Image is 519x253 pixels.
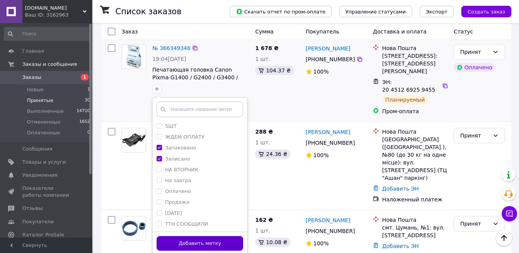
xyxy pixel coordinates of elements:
a: Добавить ЭН [382,243,419,249]
span: 1 шт. [255,56,270,62]
button: Скачать отчет по пром-оплате [230,6,332,17]
span: Новые [27,86,44,93]
button: Экспорт [420,6,454,17]
button: Добавить метку [157,236,243,251]
label: Запаковано [165,145,196,151]
a: [PERSON_NAME] [306,216,350,224]
a: Фото товару [122,216,146,241]
span: 1 шт. [255,139,270,146]
div: Пром-оплата [382,107,447,115]
div: [STREET_ADDRESS]: [STREET_ADDRESS][PERSON_NAME] [382,52,447,75]
label: ТТН СООБЩИЛИ [165,221,208,227]
div: Оплачено [454,63,495,72]
span: Скачать отчет по пром-оплате [236,8,325,15]
div: Принят [460,131,489,140]
div: Принят [460,219,489,228]
span: 1 [87,86,90,93]
div: [PHONE_NUMBER] [304,226,357,236]
a: Фото товару [122,44,146,69]
div: [GEOGRAPHIC_DATA] ([GEOGRAPHIC_DATA].), №80 (до 30 кг на одне місце): вул. [STREET_ADDRESS] (ТЦ "... [382,136,447,182]
input: Напишите название метки [157,102,243,117]
div: 24.36 ₴ [255,149,290,159]
div: Ваш ID: 3162963 [25,12,92,18]
label: Оплачено [165,188,191,194]
span: 1 678 ₴ [255,45,279,51]
button: Создать заказ [461,6,511,17]
span: Print-zip.com.ua [25,5,83,12]
span: 30 [85,97,90,104]
span: Оплаченные [27,129,60,136]
div: Нова Пошта [382,44,447,52]
span: 1 [81,74,88,80]
button: Управление статусами [339,6,412,17]
div: 104.37 ₴ [255,66,294,75]
div: [PHONE_NUMBER] [304,137,357,148]
span: 14710 [77,108,90,115]
span: Заказ [122,28,138,35]
div: Нова Пошта [382,128,447,136]
a: [PERSON_NAME] [306,45,350,52]
div: Нова Пошта [382,216,447,224]
span: Доставка и оплата [373,28,426,35]
label: НА ВТОРНИК [165,167,198,173]
button: Наверх [496,230,512,246]
label: На завтра [165,178,191,183]
h1: Список заказов [115,7,182,16]
div: смт. Цумань, №1: вул. [STREET_ADDRESS] [382,224,447,239]
span: 1652 [79,119,90,126]
label: Записано [165,156,190,162]
div: 10.08 ₴ [255,238,290,247]
span: Показатели работы компании [22,185,71,199]
span: Главная [22,48,44,55]
span: Выполненные [27,108,64,115]
a: Добавить ЭН [382,186,419,192]
img: Фото товару [122,133,146,147]
span: 288 ₴ [255,129,273,135]
span: ЭН: 20 4512 6925 9455 [382,79,435,93]
div: [PHONE_NUMBER] [304,54,357,65]
label: ЖДЕМ ОПЛАТУ [165,134,204,140]
label: [DATE] [165,210,182,216]
span: Управление статусами [345,9,406,15]
a: Фото товару [122,128,146,152]
a: Создать заказ [454,8,511,14]
span: Сумма [255,28,274,35]
span: Принятые [27,97,53,104]
div: Принят [460,48,489,56]
input: Поиск [4,27,91,41]
span: Статус [454,28,473,35]
span: Покупатели [22,218,54,225]
span: Каталог ProSale [22,231,64,238]
span: Заказы и сообщения [22,61,77,68]
a: [PERSON_NAME] [306,128,350,136]
span: 100% [314,152,329,158]
span: 100% [314,240,329,246]
span: 100% [314,69,329,75]
label: 5ШТ [165,123,177,129]
span: Товары и услуги [22,159,66,166]
span: Экспорт [426,9,447,15]
div: Наложенный платеж [382,196,447,203]
span: Заказы [22,74,41,81]
span: Сообщения [22,146,52,152]
span: Отмененные [27,119,60,126]
span: Покупатель [306,28,340,35]
button: Чат с покупателем [502,206,517,221]
span: 162 ₴ [255,217,273,223]
img: Фото товару [122,220,146,236]
label: Продажа [165,199,189,205]
span: Уведомления [22,172,57,179]
a: Печатающая головка Canon Pixma G1400 / G2400 / G3400 / G4400 / QY6-8002 / Black [152,67,238,88]
div: Планируемый [382,95,428,104]
span: Отзывы [22,205,43,212]
span: 19:04[DATE] [152,56,186,62]
span: 0 [87,129,90,136]
a: № 366349346 [152,45,190,51]
img: Фото товару [126,45,142,69]
span: Создать заказ [467,9,505,15]
span: 1 шт. [255,228,270,234]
